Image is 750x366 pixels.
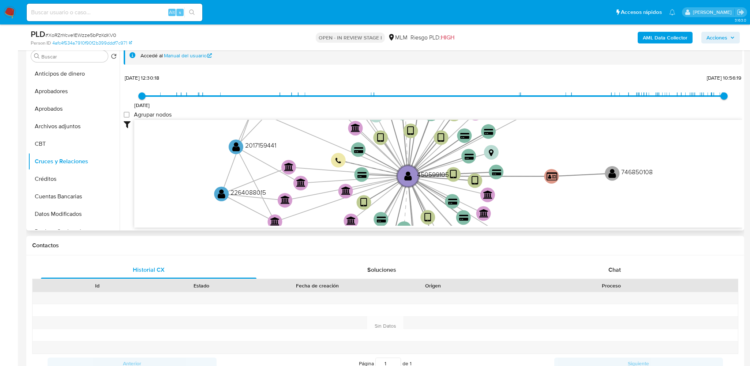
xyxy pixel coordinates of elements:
[490,282,733,289] div: Proceso
[28,100,120,118] button: Aprobados
[460,133,469,140] text: 
[484,129,493,136] text: 
[28,188,120,205] button: Cuentas Bancarias
[608,168,616,178] text: 
[707,74,741,81] span: [DATE] 10:56:19
[164,52,212,59] a: Manual del usuario
[259,282,376,289] div: Fecha de creación
[32,242,738,249] h1: Contactos
[643,32,687,43] b: AML Data Collector
[638,32,693,43] button: AML Data Collector
[483,190,493,199] text: 
[50,282,144,289] div: Id
[377,133,384,143] text: 
[28,170,120,188] button: Créditos
[693,9,734,16] p: diego.ortizcastro@mercadolibre.com.mx
[621,167,653,176] text: 746850108
[125,74,159,81] span: [DATE] 12:30:18
[34,53,40,59] button: Buscar
[669,9,675,15] a: Notificaciones
[28,153,120,170] button: Cruces y Relaciones
[335,157,341,164] text: 
[441,33,454,42] span: HIGH
[735,17,746,23] span: 3.163.0
[706,32,727,43] span: Acciones
[230,188,266,197] text: 2264088015
[270,217,280,226] text: 
[41,53,105,60] input: Buscar
[52,40,132,46] a: 4afc4f534a7910f90f2b399dddf7c971
[407,126,414,136] text: 
[28,118,120,135] button: Archivos adjuntos
[28,135,120,153] button: CBT
[404,171,412,181] text: 
[296,178,306,187] text: 
[316,33,385,43] p: OPEN - IN REVIEW STAGE I
[377,216,386,223] text: 
[424,212,431,223] text: 
[169,9,175,16] span: Alt
[31,28,45,40] b: PLD
[218,188,225,199] text: 
[489,149,494,157] text: 
[357,171,367,178] text: 
[28,205,120,223] button: Datos Modificados
[400,226,409,233] text: 
[179,9,181,16] span: s
[459,214,468,221] text: 
[465,153,474,160] text: 
[134,102,150,109] span: [DATE]
[124,112,130,118] input: Agrupar nodos
[386,282,480,289] div: Origen
[608,266,621,274] span: Chat
[701,32,740,43] button: Acciones
[351,123,360,132] text: 
[472,175,479,186] text: 
[28,83,120,100] button: Aprobadores
[388,34,408,42] div: MLM
[154,282,248,289] div: Estado
[134,111,172,118] span: Agrupar nodos
[284,162,294,171] text: 
[184,7,199,18] button: search-icon
[140,52,163,59] span: Accedé al
[133,266,165,274] span: Historial CX
[737,8,745,16] a: Salir
[448,198,457,205] text: 
[45,31,116,39] span: # XoRZnYcve1EWzze5bPzKdKV0
[410,34,454,42] span: Riesgo PLD:
[245,141,276,150] text: 2017159441
[360,197,367,208] text: 
[232,141,240,152] text: 
[341,186,351,195] text: 
[479,209,489,217] text: 
[28,223,120,240] button: Devices Geolocation
[27,8,202,17] input: Buscar usuario o caso...
[417,170,449,179] text: 450599105
[354,146,363,153] text: 
[450,169,457,180] text: 
[367,266,396,274] span: Soluciones
[111,53,117,61] button: Volver al orden por defecto
[28,65,120,83] button: Anticipos de dinero
[492,169,501,176] text: 
[621,8,662,16] span: Accesos rápidos
[346,216,356,225] text: 
[31,40,51,46] b: Person ID
[281,195,290,204] text: 
[438,132,445,143] text: 
[547,171,557,181] text: 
